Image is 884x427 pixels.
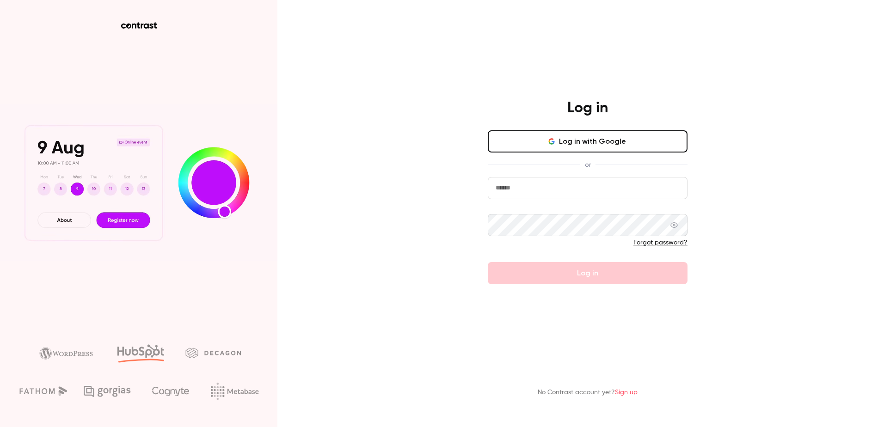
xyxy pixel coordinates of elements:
[615,389,638,396] a: Sign up
[488,130,688,152] button: Log in with Google
[633,239,688,246] a: Forgot password?
[185,348,241,358] img: decagon
[538,388,638,397] p: No Contrast account yet?
[580,160,595,170] span: or
[567,99,608,117] h4: Log in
